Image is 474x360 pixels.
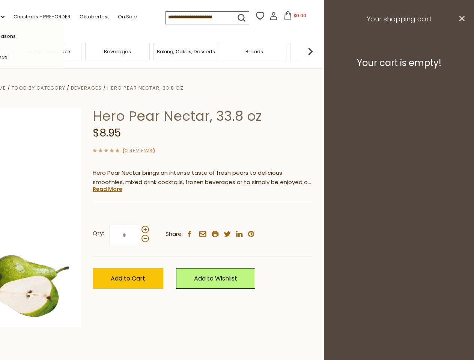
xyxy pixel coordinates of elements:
a: Christmas - PRE-ORDER [14,13,71,21]
h1: Hero Pear Nectar, 33.8 oz [93,108,312,124]
a: Baking, Cakes, Desserts [157,49,215,54]
a: Hero Pear Nectar, 33.8 oz [107,84,184,91]
span: $8.95 [93,126,121,140]
a: Oktoberfest [80,13,109,21]
p: Hero Pear Nectar brings an intense taste of fresh pears to delicious smoothies, mixed drink cockt... [93,168,312,187]
span: $0.00 [293,12,306,19]
strong: Qty: [93,229,104,238]
a: Add to Wishlist [176,268,255,289]
span: Add to Cart [111,274,145,283]
a: Breads [245,49,263,54]
input: Qty: [109,225,140,245]
a: 0 Reviews [125,147,153,155]
button: $0.00 [279,11,311,22]
a: Read More [93,185,122,193]
span: Share: [166,229,183,239]
a: Beverages [104,49,131,54]
span: ( ) [122,147,155,154]
a: Food By Category [12,84,65,91]
a: Beverages [71,84,102,91]
h3: Your cart is empty! [333,57,465,69]
button: Add to Cart [93,268,163,289]
a: On Sale [118,13,137,21]
img: next arrow [303,44,318,59]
